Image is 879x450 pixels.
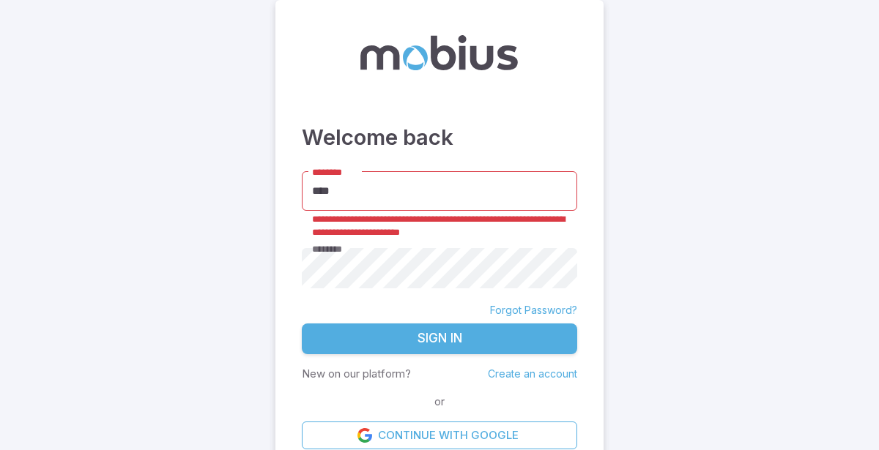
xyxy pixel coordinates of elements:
button: Sign In [302,323,577,354]
a: Forgot Password? [490,303,577,318]
h3: Welcome back [302,121,577,154]
a: Continue with Google [302,421,577,449]
span: or [431,394,448,410]
a: Create an account [488,367,577,380]
p: New on our platform? [302,366,411,382]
